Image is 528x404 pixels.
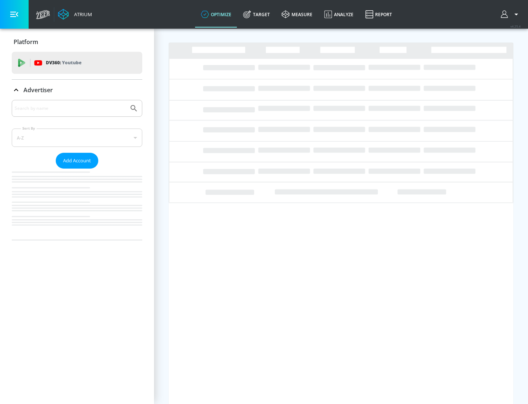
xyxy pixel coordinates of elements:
a: Target [237,1,276,28]
p: Platform [14,38,38,46]
span: Add Account [63,156,91,165]
a: Atrium [58,9,92,20]
a: optimize [195,1,237,28]
div: A-Z [12,129,142,147]
a: Analyze [318,1,359,28]
p: Youtube [62,59,81,66]
div: Advertiser [12,80,142,100]
a: Report [359,1,398,28]
p: Advertiser [23,86,53,94]
a: measure [276,1,318,28]
nav: list of Advertiser [12,169,142,240]
p: DV360: [46,59,81,67]
input: Search by name [15,104,126,113]
label: Sort By [21,126,37,131]
span: v 4.25.4 [510,24,521,28]
button: Add Account [56,153,98,169]
div: DV360: Youtube [12,52,142,74]
div: Advertiser [12,100,142,240]
div: Platform [12,32,142,52]
div: Atrium [71,11,92,18]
